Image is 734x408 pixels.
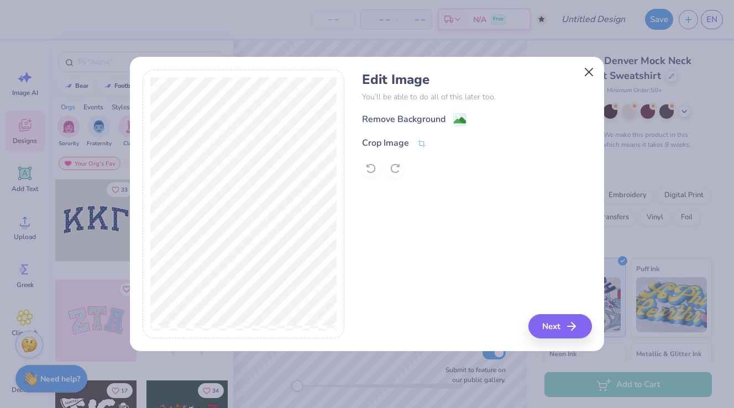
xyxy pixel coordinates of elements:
p: You’ll be able to do all of this later too. [362,91,591,103]
div: Crop Image [362,136,409,150]
button: Next [528,314,592,338]
button: Close [579,62,600,83]
div: Remove Background [362,113,445,126]
h4: Edit Image [362,72,591,88]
